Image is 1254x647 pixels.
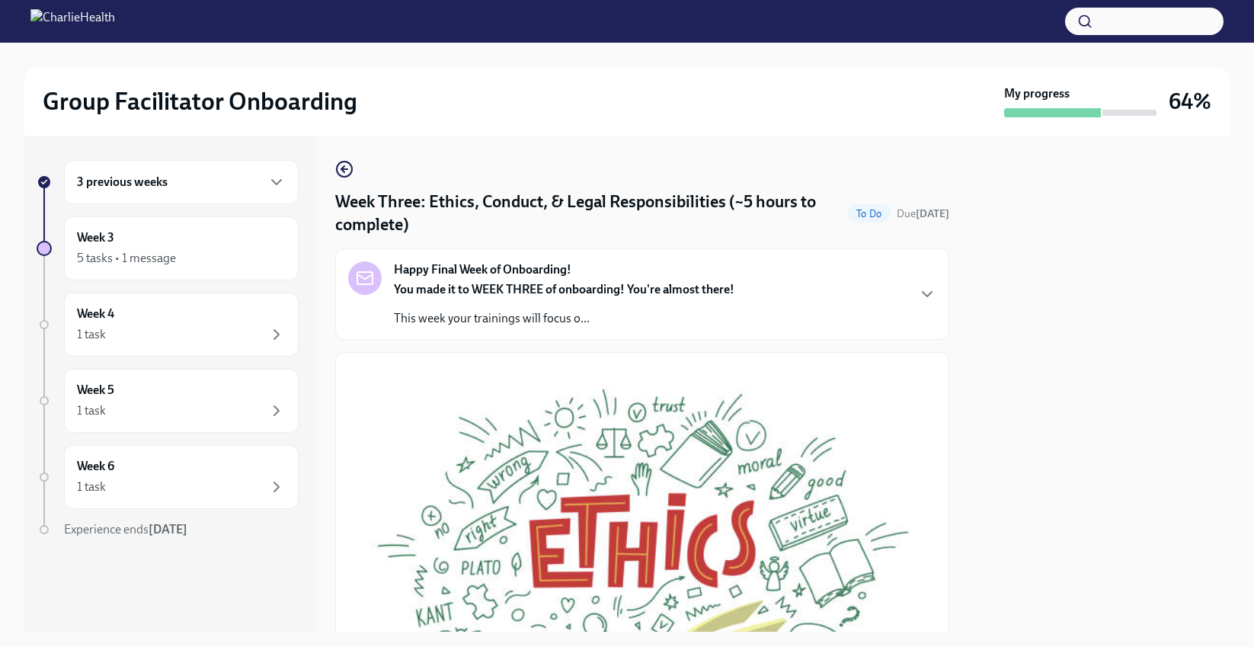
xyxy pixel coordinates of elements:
strong: My progress [1004,85,1070,102]
h6: Week 4 [77,306,114,322]
h4: Week Three: Ethics, Conduct, & Legal Responsibilities (~5 hours to complete) [335,191,841,236]
div: 1 task [77,479,106,495]
a: Week 51 task [37,369,299,433]
span: Experience ends [64,522,187,536]
h6: Week 6 [77,458,114,475]
span: To Do [847,208,891,219]
strong: [DATE] [916,207,949,220]
h6: Week 5 [77,382,114,399]
strong: Happy Final Week of Onboarding! [394,261,571,278]
a: Week 41 task [37,293,299,357]
a: Week 61 task [37,445,299,509]
div: 1 task [77,326,106,343]
div: 5 tasks • 1 message [77,250,176,267]
h6: 3 previous weeks [77,174,168,191]
img: CharlieHealth [30,9,115,34]
strong: [DATE] [149,522,187,536]
div: 1 task [77,402,106,419]
h3: 64% [1169,88,1211,115]
h2: Group Facilitator Onboarding [43,86,357,117]
strong: You made it to WEEK THREE of onboarding! You're almost there! [394,282,734,296]
span: Due [897,207,949,220]
a: Week 35 tasks • 1 message [37,216,299,280]
h6: Week 3 [77,229,114,246]
div: 3 previous weeks [64,160,299,204]
p: This week your trainings will focus o... [394,310,734,327]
